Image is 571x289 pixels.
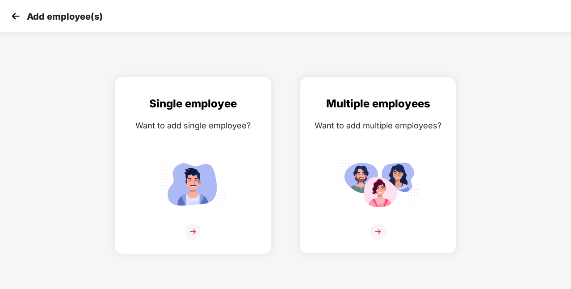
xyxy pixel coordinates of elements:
[9,9,22,23] img: svg+xml;base64,PHN2ZyB4bWxucz0iaHR0cDovL3d3dy53My5vcmcvMjAwMC9zdmciIHdpZHRoPSIzMCIgaGVpZ2h0PSIzMC...
[370,224,386,240] img: svg+xml;base64,PHN2ZyB4bWxucz0iaHR0cDovL3d3dy53My5vcmcvMjAwMC9zdmciIHdpZHRoPSIzNiIgaGVpZ2h0PSIzNi...
[338,156,418,212] img: svg+xml;base64,PHN2ZyB4bWxucz0iaHR0cDovL3d3dy53My5vcmcvMjAwMC9zdmciIGlkPSJNdWx0aXBsZV9lbXBsb3llZS...
[309,95,447,112] div: Multiple employees
[153,156,233,212] img: svg+xml;base64,PHN2ZyB4bWxucz0iaHR0cDovL3d3dy53My5vcmcvMjAwMC9zdmciIGlkPSJTaW5nbGVfZW1wbG95ZWUiIH...
[309,119,447,132] div: Want to add multiple employees?
[124,119,262,132] div: Want to add single employee?
[124,95,262,112] div: Single employee
[185,224,201,240] img: svg+xml;base64,PHN2ZyB4bWxucz0iaHR0cDovL3d3dy53My5vcmcvMjAwMC9zdmciIHdpZHRoPSIzNiIgaGVpZ2h0PSIzNi...
[27,11,103,22] p: Add employee(s)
